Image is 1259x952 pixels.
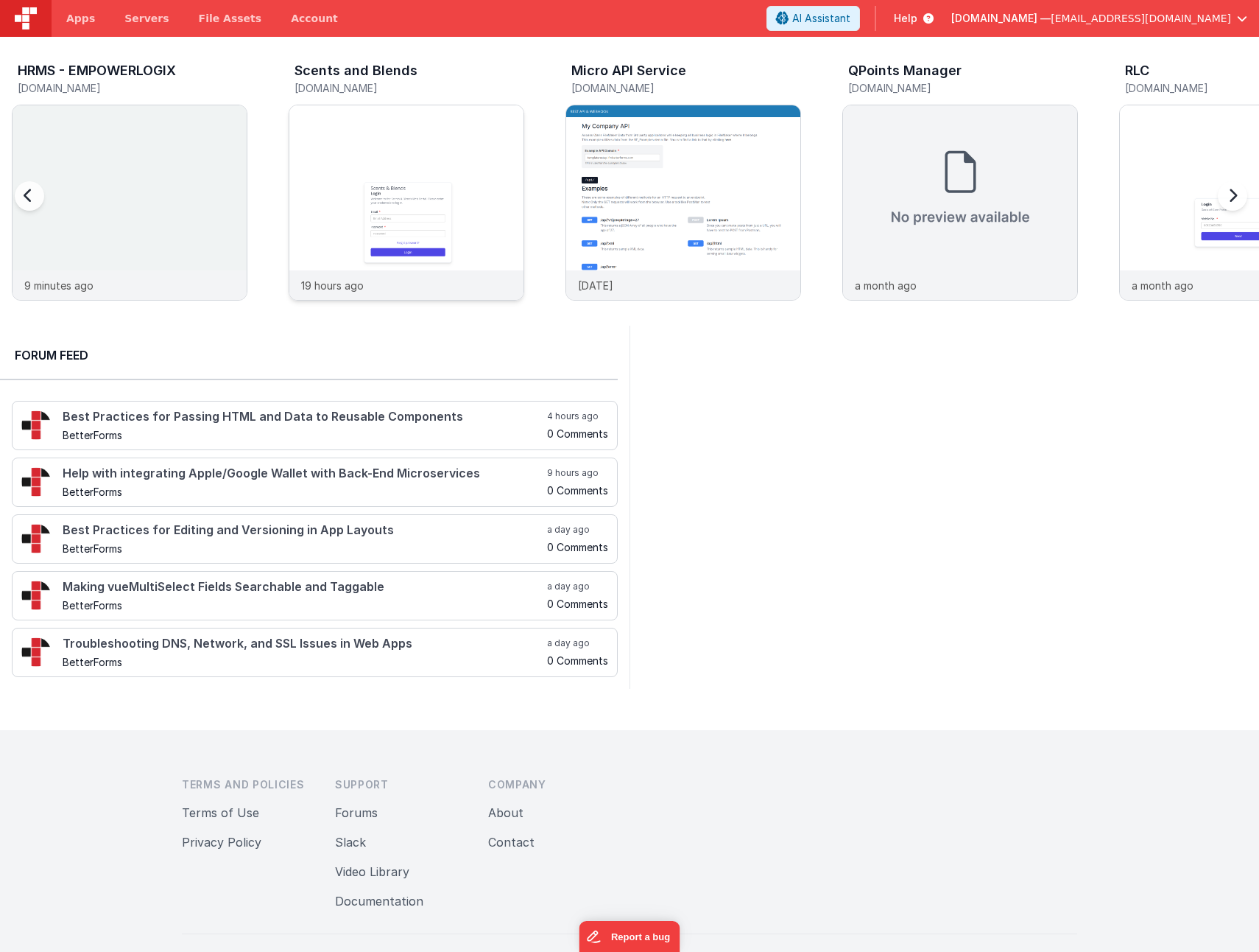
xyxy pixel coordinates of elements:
[792,11,850,26] span: AI Assistant
[488,777,618,792] h3: Company
[547,655,608,666] h5: 0 Comments
[182,835,261,850] a: Privacy Policy
[951,11,1051,26] span: [DOMAIN_NAME] —
[12,571,618,620] a: Making vueMultiSelect Fields Searchable and Taggable BetterForms a day ago 0 Comments
[335,835,366,850] a: Slack
[571,63,686,78] h3: Micro API Service
[182,777,311,792] h3: Terms and Policies
[547,467,608,479] h5: 9 hours ago
[301,278,364,293] p: 19 hours ago
[21,467,51,497] img: 295_2.png
[18,63,176,78] h3: HRMS - EMPOWERLOGIX
[766,6,860,31] button: AI Assistant
[12,401,618,450] a: Best Practices for Passing HTML and Data to Reusable Components BetterForms 4 hours ago 0 Comments
[571,83,801,94] h5: [DOMAIN_NAME]
[295,83,524,94] h5: [DOMAIN_NAME]
[335,804,378,822] button: Forums
[63,486,544,497] h5: BetterForms
[547,542,608,553] h5: 0 Comments
[547,524,608,536] h5: a day ago
[63,524,544,537] h4: Best Practices for Editing and Versioning in App Layouts
[855,278,917,293] p: a month ago
[63,581,544,594] h4: Making vueMultiSelect Fields Searchable and Taggable
[199,11,262,26] span: File Assets
[894,11,917,26] span: Help
[579,921,680,952] iframe: Marker.io feedback button
[12,514,618,564] a: Best Practices for Editing and Versioning in App Layouts BetterForms a day ago 0 Comments
[66,11,95,26] span: Apps
[295,63,417,78] h3: Scents and Blends
[578,278,613,293] p: [DATE]
[12,458,618,507] a: Help with integrating Apple/Google Wallet with Back-End Microservices BetterForms 9 hours ago 0 C...
[951,11,1247,26] button: [DOMAIN_NAME] — [EMAIL_ADDRESS][DOMAIN_NAME]
[848,83,1078,94] h5: [DOMAIN_NAME]
[63,410,544,424] h4: Best Practices for Passing HTML and Data to Reusable Components
[21,637,51,667] img: 295_2.png
[1051,11,1231,26] span: [EMAIL_ADDRESS][DOMAIN_NAME]
[124,11,169,26] span: Servers
[63,637,544,651] h4: Troubleshooting DNS, Network, and SSL Issues in Web Apps
[63,600,544,611] h5: BetterForms
[21,524,51,553] img: 295_2.png
[63,430,544,441] h5: BetterForms
[335,863,409,881] button: Video Library
[182,805,259,820] a: Terms of Use
[488,804,523,822] button: About
[21,410,51,440] img: 295_2.png
[21,581,51,610] img: 295_2.png
[335,833,366,851] button: Slack
[63,657,544,668] h5: BetterForms
[18,83,247,94] h5: [DOMAIN_NAME]
[12,628,618,677] a: Troubleshooting DNS, Network, and SSL Issues in Web Apps BetterForms a day ago 0 Comments
[547,485,608,496] h5: 0 Comments
[547,410,608,422] h5: 4 hours ago
[488,833,535,851] button: Contact
[1132,278,1193,293] p: a month ago
[547,637,608,649] h5: a day ago
[547,598,608,609] h5: 0 Comments
[1125,63,1149,78] h3: RLC
[547,581,608,592] h5: a day ago
[335,777,465,792] h3: Support
[547,428,608,439] h5: 0 Comments
[15,346,603,364] h2: Forum Feed
[63,543,544,554] h5: BetterForms
[63,467,544,480] h4: Help with integrating Apple/Google Wallet with Back-End Microservices
[488,805,523,820] a: About
[848,63,962,78] h3: QPoints Manager
[335,892,423,910] button: Documentation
